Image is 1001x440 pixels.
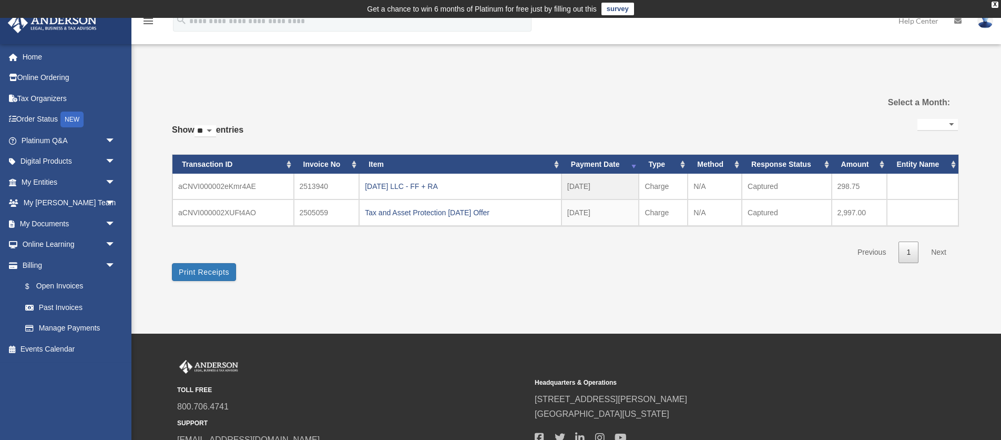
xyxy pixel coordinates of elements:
[15,297,126,318] a: Past Invoices
[688,174,742,199] td: N/A
[105,255,126,276] span: arrow_drop_down
[367,3,597,15] div: Get a chance to win 6 months of Platinum for free just by filling out this
[172,263,236,281] button: Print Receipts
[5,13,100,33] img: Anderson Advisors Platinum Portal
[832,174,887,199] td: 298.75
[7,193,131,214] a: My [PERSON_NAME] Teamarrow_drop_down
[15,318,131,339] a: Manage Payments
[887,155,958,174] th: Entity Name: activate to sort column ascending
[105,193,126,214] span: arrow_drop_down
[561,199,639,226] td: [DATE]
[639,174,688,199] td: Charge
[177,360,240,374] img: Anderson Advisors Platinum Portal
[177,402,229,411] a: 800.706.4741
[992,2,998,8] div: close
[142,18,155,27] a: menu
[850,242,894,263] a: Previous
[742,155,831,174] th: Response Status: activate to sort column ascending
[832,199,887,226] td: 2,997.00
[7,67,131,88] a: Online Ordering
[177,418,527,429] small: SUPPORT
[172,155,294,174] th: Transaction ID: activate to sort column ascending
[688,155,742,174] th: Method: activate to sort column ascending
[977,13,993,28] img: User Pic
[294,155,360,174] th: Invoice No: activate to sort column ascending
[7,151,131,172] a: Digital Productsarrow_drop_down
[742,199,831,226] td: Captured
[7,213,131,234] a: My Documentsarrow_drop_down
[105,130,126,152] span: arrow_drop_down
[60,112,84,127] div: NEW
[561,155,639,174] th: Payment Date: activate to sort column ascending
[7,255,131,276] a: Billingarrow_drop_down
[31,280,36,293] span: $
[176,14,187,26] i: search
[7,172,131,193] a: My Entitiesarrow_drop_down
[7,234,131,255] a: Online Learningarrow_drop_down
[535,409,669,418] a: [GEOGRAPHIC_DATA][US_STATE]
[105,234,126,256] span: arrow_drop_down
[688,199,742,226] td: N/A
[105,151,126,173] span: arrow_drop_down
[639,199,688,226] td: Charge
[105,172,126,193] span: arrow_drop_down
[561,174,639,199] td: [DATE]
[7,109,131,131] a: Order StatusNEW
[742,174,831,199] td: Captured
[177,385,527,396] small: TOLL FREE
[365,179,556,194] div: [DATE] LLC - FF + RA
[601,3,634,15] a: survey
[172,174,294,199] td: aCNVI000002eKmr4AE
[7,88,131,109] a: Tax Organizers
[898,242,918,263] a: 1
[7,46,131,67] a: Home
[535,395,687,404] a: [STREET_ADDRESS][PERSON_NAME]
[15,276,131,297] a: $Open Invoices
[172,199,294,226] td: aCNVI000002XUFt4AO
[832,155,887,174] th: Amount: activate to sort column ascending
[359,155,561,174] th: Item: activate to sort column ascending
[105,213,126,235] span: arrow_drop_down
[365,205,556,220] div: Tax and Asset Protection [DATE] Offer
[294,199,360,226] td: 2505059
[142,15,155,27] i: menu
[294,174,360,199] td: 2513940
[172,123,243,148] label: Show entries
[195,125,216,137] select: Showentries
[923,242,954,263] a: Next
[7,338,131,359] a: Events Calendar
[835,95,950,110] label: Select a Month:
[535,377,885,388] small: Headquarters & Operations
[639,155,688,174] th: Type: activate to sort column ascending
[7,130,131,151] a: Platinum Q&Aarrow_drop_down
